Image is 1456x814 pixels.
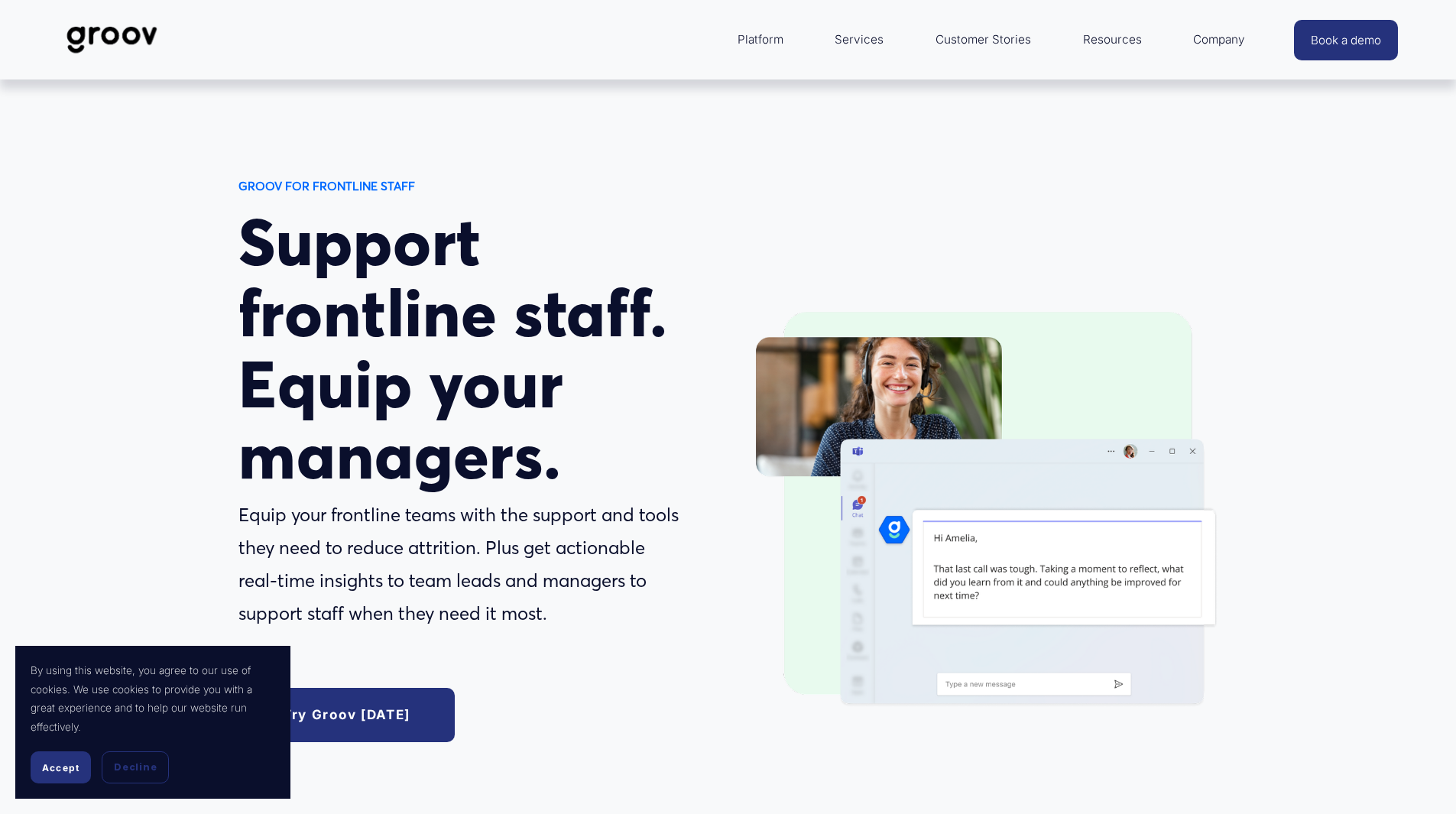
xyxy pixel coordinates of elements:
p: By using this website, you agree to our use of cookies. We use cookies to provide you with a grea... [31,661,275,736]
a: Book a demo [1294,20,1398,60]
button: Accept [31,751,91,783]
section: Cookie banner [15,646,290,799]
strong: GROOV FOR FRONTLINE STAFF [238,179,415,193]
a: Try Groov [DATE] [238,688,455,742]
span: Company [1193,29,1245,50]
a: Services [827,21,891,58]
a: folder dropdown [1185,21,1253,58]
a: folder dropdown [1075,21,1150,58]
span: Resources [1083,29,1142,50]
span: Accept [42,762,79,773]
img: Groov | Workplace Science Platform | Unlock Performance | Drive Results [58,15,166,65]
p: Equip your frontline teams with the support and tools they need to reduce attrition. Plus get act... [238,499,679,630]
h1: Support frontline staff. Equip your managers. [238,207,679,491]
span: Decline [114,760,157,774]
a: Customer Stories [928,21,1039,58]
button: Decline [102,751,169,783]
a: folder dropdown [730,21,791,58]
span: Platform [738,29,783,50]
